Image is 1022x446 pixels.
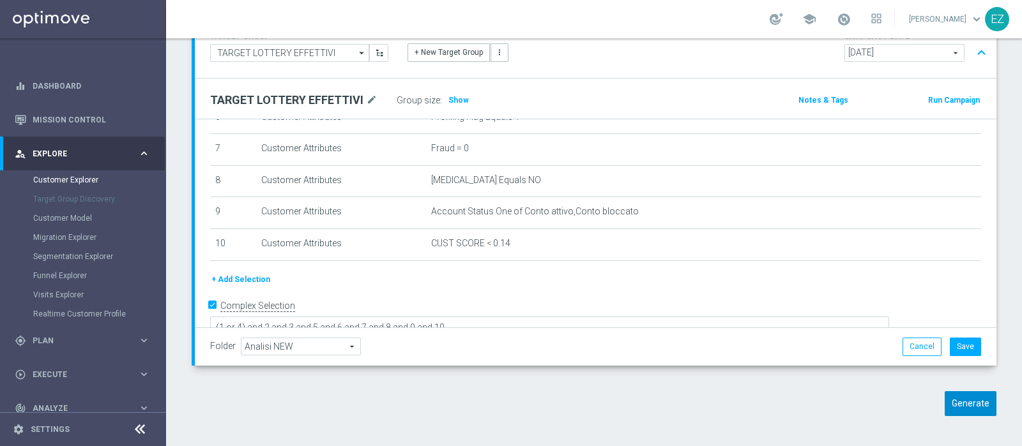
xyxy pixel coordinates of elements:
[15,69,150,103] div: Dashboard
[15,148,138,160] div: Explore
[797,93,850,107] button: Notes & Tags
[985,7,1009,31] div: EZ
[33,190,165,209] div: Target Group Discovery
[210,341,236,352] label: Folder
[33,232,133,242] a: Migration Explorer
[14,369,151,380] button: play_circle_outline Execute keyboard_arrow_right
[972,41,991,65] button: expand_less
[33,150,138,158] span: Explore
[970,12,984,26] span: keyboard_arrow_down
[210,197,256,229] td: 9
[33,175,133,185] a: Customer Explorer
[945,391,996,416] button: Generate
[903,338,942,355] button: Cancel
[31,426,70,433] a: Settings
[15,369,26,380] i: play_circle_outline
[33,371,138,378] span: Execute
[210,228,256,260] td: 10
[366,93,378,108] i: mode_edit
[397,95,440,106] label: Group size
[15,369,138,380] div: Execute
[33,103,150,137] a: Mission Control
[431,143,469,154] span: Fraud = 0
[14,149,151,159] button: person_search Explore keyboard_arrow_right
[14,403,151,413] button: track_changes Analyze keyboard_arrow_right
[431,175,541,186] span: [MEDICAL_DATA] Equals NO
[33,170,165,190] div: Customer Explorer
[15,403,26,414] i: track_changes
[210,93,363,108] h2: TARGET LOTTERY EFFETTIVI
[14,81,151,91] button: equalizer Dashboard
[138,368,150,380] i: keyboard_arrow_right
[256,165,426,197] td: Customer Attributes
[495,48,504,57] i: more_vert
[908,10,985,29] a: [PERSON_NAME]keyboard_arrow_down
[431,238,510,249] span: CUST SCORE < 0.14
[15,335,26,346] i: gps_fixed
[210,165,256,197] td: 8
[138,334,150,346] i: keyboard_arrow_right
[256,134,426,166] td: Customer Attributes
[33,285,165,304] div: Visits Explorer
[33,209,165,228] div: Customer Model
[33,69,150,103] a: Dashboard
[408,43,490,61] button: + New Target Group
[33,290,133,300] a: Visits Explorer
[33,247,165,266] div: Segmentation Explorer
[33,304,165,323] div: Realtime Customer Profile
[927,93,981,107] button: Run Campaign
[33,228,165,247] div: Migration Explorer
[950,338,981,355] button: Save
[33,251,133,262] a: Segmentation Explorer
[13,424,24,435] i: settings
[14,115,151,125] button: Mission Control
[15,80,26,92] i: equalizer
[431,206,639,217] span: Account Status One of Conto attivo,Conto bloccato
[210,44,369,62] input: Select Existing or Create New
[15,335,138,346] div: Plan
[33,309,133,319] a: Realtime Customer Profile
[802,12,816,26] span: school
[491,43,508,61] button: more_vert
[33,271,133,281] a: Funnel Explorer
[220,300,295,312] label: Complex Selection
[15,148,26,160] i: person_search
[138,402,150,414] i: keyboard_arrow_right
[256,228,426,260] td: Customer Attributes
[210,272,271,286] button: + Add Selection
[356,45,369,61] i: arrow_drop_down
[33,405,138,412] span: Analyze
[33,337,138,345] span: Plan
[15,103,150,137] div: Mission Control
[448,96,469,105] span: Show
[33,266,165,285] div: Funnel Explorer
[210,29,981,65] div: TARGET GROUP arrow_drop_down + New Target Group more_vert SNAPSHOT DATE arrow_drop_down expand_less
[440,95,442,106] label: :
[210,134,256,166] td: 7
[138,147,150,160] i: keyboard_arrow_right
[256,197,426,229] td: Customer Attributes
[14,336,151,346] button: gps_fixed Plan keyboard_arrow_right
[33,213,133,223] a: Customer Model
[15,403,138,414] div: Analyze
